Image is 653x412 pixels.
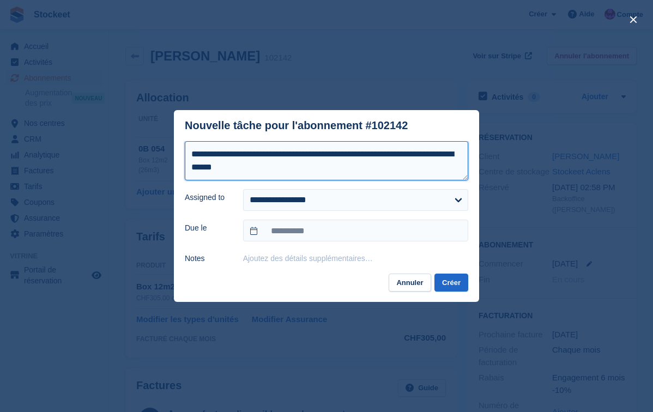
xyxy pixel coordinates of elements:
button: close [625,11,642,28]
button: Créer [434,274,468,292]
div: Nouvelle tâche pour l'abonnement #102142 [185,119,408,132]
label: Due le [185,222,230,234]
label: Assigned to [185,192,230,203]
label: Notes [185,253,230,264]
button: Annuler [389,274,431,292]
button: Ajoutez des détails supplémentaires… [243,254,373,263]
